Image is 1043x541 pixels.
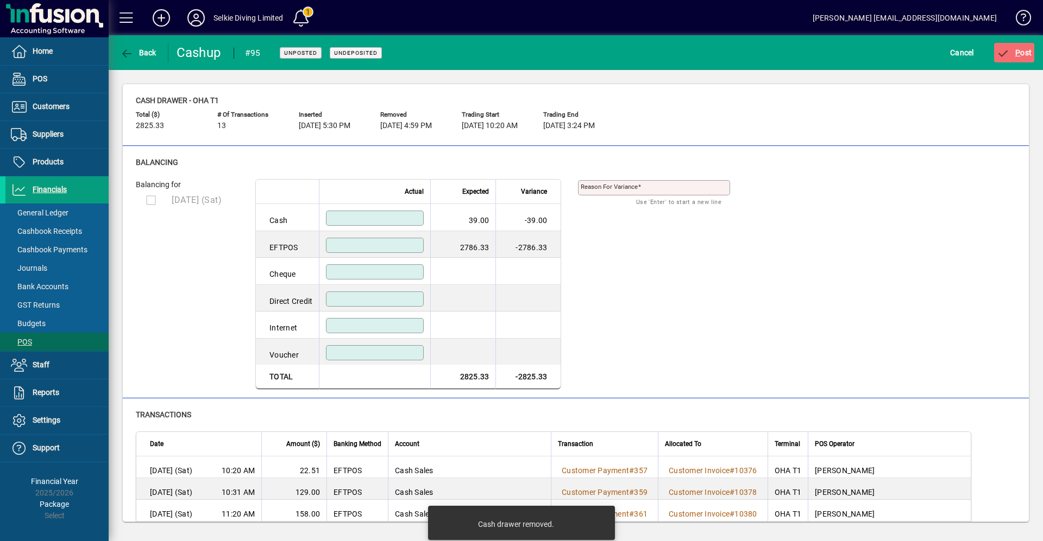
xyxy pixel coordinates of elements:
[5,407,109,434] a: Settings
[33,185,67,194] span: Financials
[462,122,518,130] span: [DATE] 10:20 AM
[5,93,109,120] a: Customers
[5,277,109,296] a: Bank Accounts
[775,438,800,450] span: Terminal
[5,379,109,406] a: Reports
[430,204,495,231] td: 39.00
[334,438,381,450] span: Banking Method
[222,487,255,498] span: 10:31 AM
[109,43,168,62] app-page-header-button: Back
[950,44,974,61] span: Cancel
[665,508,761,520] a: Customer Invoice#10380
[665,438,701,450] span: Allocated To
[5,259,109,277] a: Journals
[213,9,284,27] div: Selkie Diving Limited
[562,488,629,497] span: Customer Payment
[117,43,159,62] button: Back
[581,183,638,190] mat-label: Reason for variance
[222,465,255,476] span: 10:20 AM
[144,8,179,28] button: Add
[33,74,47,83] span: POS
[5,222,109,240] a: Cashbook Receipts
[5,240,109,259] a: Cashbook Payments
[150,508,192,519] span: [DATE] (Sat)
[947,43,977,62] button: Cancel
[5,203,109,222] a: General Ledger
[558,464,651,476] a: Customer Payment#357
[136,122,164,130] span: 2825.33
[11,245,87,254] span: Cashbook Payments
[256,258,319,285] td: Cheque
[33,388,59,397] span: Reports
[5,435,109,462] a: Support
[634,488,648,497] span: 359
[11,264,47,272] span: Journals
[388,478,551,500] td: Cash Sales
[11,227,82,236] span: Cashbook Receipts
[669,488,730,497] span: Customer Invoice
[430,231,495,258] td: 2786.33
[40,500,69,508] span: Package
[388,456,551,478] td: Cash Sales
[256,285,319,312] td: Direct Credit
[808,456,971,478] td: [PERSON_NAME]
[815,438,854,450] span: POS Operator
[730,488,734,497] span: #
[31,477,78,486] span: Financial Year
[665,464,761,476] a: Customer Invoice#10376
[813,9,997,27] div: [PERSON_NAME] [EMAIL_ADDRESS][DOMAIN_NAME]
[5,121,109,148] a: Suppliers
[734,466,757,475] span: 10376
[629,466,634,475] span: #
[11,319,46,328] span: Budgets
[256,231,319,258] td: EFTPOS
[261,500,326,521] td: 158.00
[150,438,164,450] span: Date
[462,186,489,198] span: Expected
[395,438,419,450] span: Account
[256,311,319,339] td: Internet
[808,478,971,500] td: [PERSON_NAME]
[994,43,1035,62] button: Post
[326,500,388,521] td: EFTPOS
[629,488,634,497] span: #
[33,443,60,452] span: Support
[334,49,378,56] span: Undeposited
[120,48,156,57] span: Back
[11,208,68,217] span: General Ledger
[495,204,561,231] td: -39.00
[734,510,757,518] span: 10380
[388,500,551,521] td: Cash Sales
[150,487,192,498] span: [DATE] (Sat)
[380,111,445,118] span: Removed
[636,195,721,208] mat-hint: Use 'Enter' to start a new line
[1008,2,1029,37] a: Knowledge Base
[150,465,192,476] span: [DATE] (Sat)
[245,44,261,62] div: #95
[5,352,109,379] a: Staff
[136,179,244,190] div: Balancing for
[284,49,317,56] span: Unposted
[768,456,808,478] td: OHA T1
[543,122,595,130] span: [DATE] 3:24 PM
[5,66,109,93] a: POS
[11,301,60,309] span: GST Returns
[261,456,326,478] td: 22.51
[562,466,629,475] span: Customer Payment
[256,339,319,365] td: Voucher
[326,478,388,500] td: EFTPOS
[665,486,761,498] a: Customer Invoice#10378
[5,38,109,65] a: Home
[217,111,282,118] span: # of Transactions
[768,478,808,500] td: OHA T1
[405,186,424,198] span: Actual
[669,510,730,518] span: Customer Invoice
[558,438,593,450] span: Transaction
[558,486,651,498] a: Customer Payment#359
[177,44,223,61] div: Cashup
[521,186,547,198] span: Variance
[326,456,388,478] td: EFTPOS
[5,296,109,314] a: GST Returns
[380,122,432,130] span: [DATE] 4:59 PM
[495,365,561,389] td: -2825.33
